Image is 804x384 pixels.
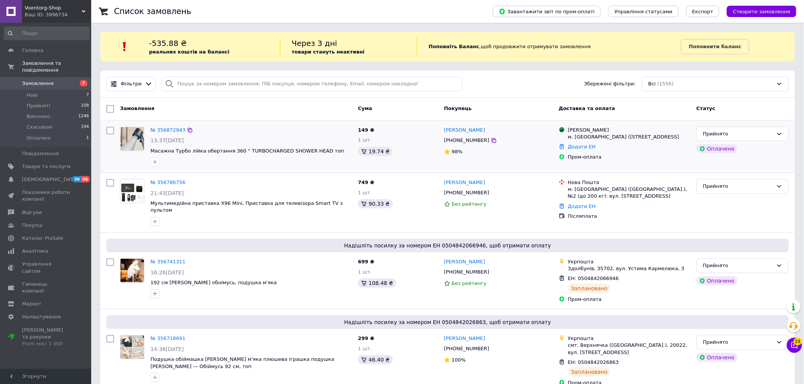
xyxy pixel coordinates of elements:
[27,135,51,142] span: Оплачені
[162,77,462,91] input: Пошук за номером замовлення, ПІБ покупця, номером телефону, Email, номером накладної
[22,163,70,170] span: Товари та послуги
[568,367,611,376] div: Заплановано
[119,41,130,52] img: :exclamation:
[443,344,491,354] div: [PHONE_NUMBER]
[78,113,89,120] span: 1246
[703,262,773,270] div: Прийнято
[150,335,185,341] a: № 356718691
[120,127,144,151] a: Фото товару
[568,134,690,140] div: м. [GEOGRAPHIC_DATA] ([STREET_ADDRESS]
[150,148,344,154] a: Масажна Турбо лійка обертання 360 ° TURBOCHARGED SHOWER HEAD топ
[81,124,89,131] span: 194
[719,8,796,14] a: Створити замовлення
[703,183,773,190] div: Прийнято
[608,6,679,17] button: Управління статусами
[444,127,485,134] a: [PERSON_NAME]
[22,235,63,242] span: Каталог ProSale
[703,130,773,138] div: Прийнято
[22,47,43,54] span: Головна
[120,181,144,201] img: Фото товару
[27,92,38,99] span: Нові
[150,259,185,264] a: № 356741311
[696,144,738,153] div: Оплачено
[22,60,91,74] span: Замовлення та повідомлення
[493,6,601,17] button: Завантажити звіт по пром-оплаті
[444,179,485,186] a: [PERSON_NAME]
[443,135,491,145] div: [PHONE_NUMBER]
[444,335,485,342] a: [PERSON_NAME]
[292,49,365,55] b: товари стануть неактивні
[568,342,690,356] div: смт. Верхнячка ([GEOGRAPHIC_DATA].), 20022, вул. [STREET_ADDRESS]
[568,213,690,220] div: Післяплата
[22,261,70,274] span: Управління сайтом
[27,113,50,120] span: Виконані
[22,80,54,87] span: Замовлення
[559,105,615,111] span: Доставка та оплата
[4,27,90,40] input: Пошук
[696,353,738,362] div: Оплачено
[25,11,91,18] div: Ваш ID: 3996734
[429,44,479,49] b: Поповніть Баланс
[358,190,372,195] span: 1 шт.
[81,102,89,109] span: 108
[292,39,337,48] span: Через 3 дні
[443,267,491,277] div: [PHONE_NUMBER]
[120,259,144,282] img: Фото товару
[150,200,343,213] a: Мультимедійна приставка X96 Mini, Приставка для телевізора Smart TV з пультом
[109,318,786,326] span: Надішліть посилку за номером ЕН 0504842026863, щоб отримати оплату
[568,258,690,265] div: Укрпошта
[22,176,78,183] span: [DEMOGRAPHIC_DATA]
[149,49,229,55] b: реальних коштів на балансі
[568,203,596,209] a: Додати ЕН
[787,338,802,353] button: Чат з покупцем24
[657,81,674,87] span: (1556)
[22,222,43,229] span: Покупці
[681,39,749,54] a: Поповнити баланс
[614,9,673,14] span: Управління статусами
[692,9,714,14] span: Експорт
[443,188,491,198] div: [PHONE_NUMBER]
[27,102,50,109] span: Прийняті
[358,269,372,275] span: 1 шт.
[120,105,154,111] span: Замовлення
[358,335,374,341] span: 299 ₴
[120,335,144,359] img: Фото товару
[568,186,690,200] div: м. [GEOGRAPHIC_DATA] ([GEOGRAPHIC_DATA].), №2 (до 200 кг): вул. [STREET_ADDRESS]
[568,127,690,134] div: [PERSON_NAME]
[25,5,82,11] span: Voentorg-Shop
[114,7,191,16] h1: Список замовлень
[150,127,185,133] a: № 356872943
[648,80,656,88] span: Всі
[150,346,184,352] span: 14:36[DATE]
[452,357,466,363] span: 100%
[696,276,738,285] div: Оплачено
[358,346,372,351] span: 1 шт.
[568,296,690,303] div: Пром-оплата
[696,105,715,111] span: Статус
[22,327,70,348] span: [PERSON_NAME] та рахунки
[109,242,786,249] span: Надішліть посилку за номером ЕН 0504842066946, щоб отримати оплату
[22,248,48,255] span: Аналітика
[417,38,681,55] div: , щоб продовжити отримувати замовлення
[150,280,277,285] a: 192 см [PERSON_NAME] обнімусь, подушка м'яка
[86,92,89,99] span: 7
[150,356,334,369] span: Подушка обіймашка [PERSON_NAME] м'яка плюшева іграшка подушка [PERSON_NAME] — Обіймусь 92 см, топ
[689,44,741,49] b: Поповнити баланс
[22,209,42,216] span: Відгуки
[568,144,596,150] a: Додати ЕН
[149,39,187,48] span: -535.88 ₴
[584,80,636,88] span: Збережені фільтри:
[568,154,690,161] div: Пром-оплата
[358,179,374,185] span: 749 ₴
[358,137,372,143] span: 1 шт.
[452,201,487,207] span: Без рейтингу
[121,80,142,88] span: Фільтри
[733,9,790,14] span: Створити замовлення
[150,137,184,143] span: 13:37[DATE]
[568,284,611,293] div: Заплановано
[120,179,144,203] a: Фото товару
[86,135,89,142] span: 1
[794,338,802,345] span: 24
[452,149,463,154] span: 98%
